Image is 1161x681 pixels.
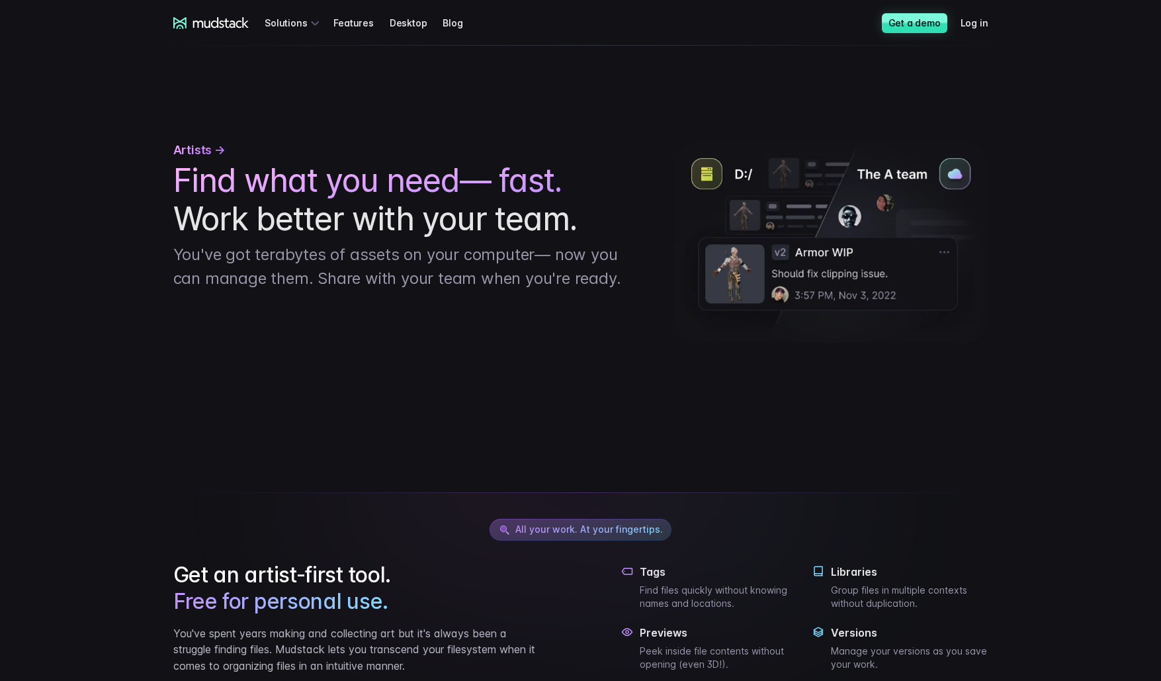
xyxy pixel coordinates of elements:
[390,11,443,35] a: Desktop
[173,141,226,159] span: Artists →
[3,240,12,249] input: Work with outsourced artists?
[173,243,622,291] p: You've got terabytes of assets on your computer— now you can manage them. Share with your team wh...
[173,625,540,674] p: You've spent years making and collecting art but it's always been a struggle finding files. Mudst...
[640,645,796,671] p: Peek inside file contents without opening (even 3D!).
[443,11,478,35] a: Blog
[831,584,988,610] p: Group files in multiple contexts without duplication.
[515,523,663,535] span: All your work. At your fingertips.
[831,565,988,578] h4: Libraries
[640,565,796,578] h4: Tags
[882,13,947,33] a: Get a demo
[173,161,622,238] h1: Work better with your team.
[961,11,1004,35] a: Log in
[333,11,389,35] a: Features
[221,55,257,66] span: Job title
[221,1,271,12] span: Last name
[265,11,323,35] div: Solutions
[831,645,988,671] p: Manage your versions as you save your work.
[674,141,988,344] img: hero image todo
[640,626,796,639] h4: Previews
[173,588,388,615] span: Free for personal use.
[173,17,249,29] a: mudstack logo
[640,584,796,610] p: Find files quickly without knowing names and locations.
[173,161,562,200] span: Find what you need— fast.
[831,626,988,639] h4: Versions
[221,109,282,120] span: Art team size
[173,562,540,615] h2: Get an artist-first tool.
[15,240,154,251] span: Work with outsourced artists?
